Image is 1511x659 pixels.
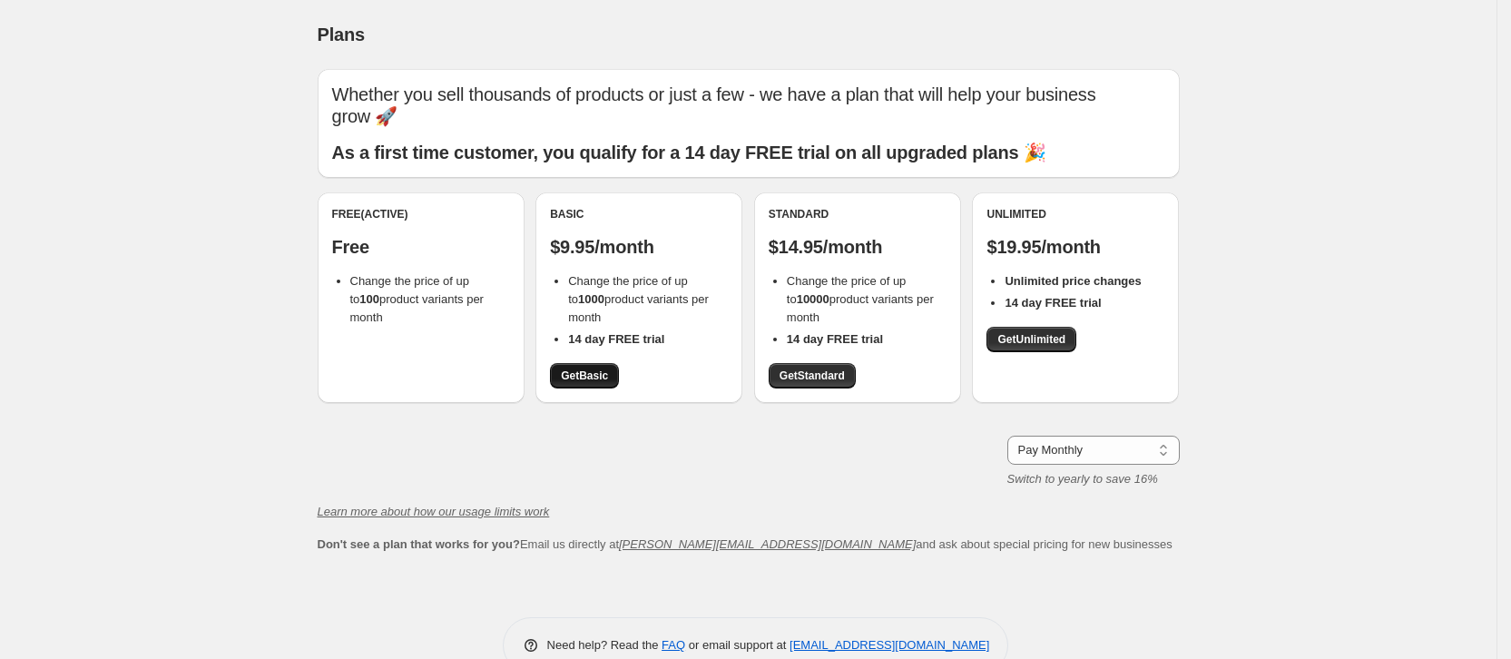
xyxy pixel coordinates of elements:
[769,207,947,221] div: Standard
[797,292,829,306] b: 10000
[685,638,790,652] span: or email support at
[318,505,550,518] a: Learn more about how our usage limits work
[359,292,379,306] b: 100
[568,332,664,346] b: 14 day FREE trial
[1007,472,1158,486] i: Switch to yearly to save 16%
[997,332,1065,347] span: Get Unlimited
[332,84,1165,127] p: Whether you sell thousands of products or just a few - we have a plan that will help your busines...
[561,369,608,383] span: Get Basic
[550,363,619,389] a: GetBasic
[318,537,1172,551] span: Email us directly at and ask about special pricing for new businesses
[787,332,883,346] b: 14 day FREE trial
[332,236,510,258] p: Free
[568,274,709,324] span: Change the price of up to product variants per month
[790,638,989,652] a: [EMAIL_ADDRESS][DOMAIN_NAME]
[318,537,520,551] b: Don't see a plan that works for you?
[332,143,1046,162] b: As a first time customer, you qualify for a 14 day FREE trial on all upgraded plans 🎉
[787,274,934,324] span: Change the price of up to product variants per month
[550,236,728,258] p: $9.95/month
[769,363,856,389] a: GetStandard
[662,638,685,652] a: FAQ
[986,236,1164,258] p: $19.95/month
[578,292,604,306] b: 1000
[1005,296,1101,310] b: 14 day FREE trial
[350,274,484,324] span: Change the price of up to product variants per month
[780,369,845,383] span: Get Standard
[318,25,365,44] span: Plans
[619,537,916,551] a: [PERSON_NAME][EMAIL_ADDRESS][DOMAIN_NAME]
[547,638,662,652] span: Need help? Read the
[769,236,947,258] p: $14.95/month
[550,207,728,221] div: Basic
[986,207,1164,221] div: Unlimited
[332,207,510,221] div: Free (Active)
[1005,274,1141,288] b: Unlimited price changes
[986,327,1076,352] a: GetUnlimited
